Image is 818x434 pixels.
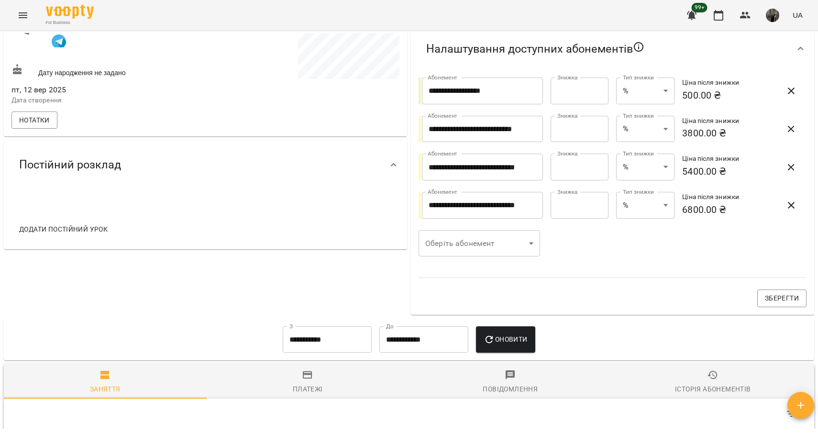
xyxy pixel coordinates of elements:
div: % [616,192,674,219]
button: Нотатки [11,111,57,129]
span: Додати постійний урок [19,223,108,235]
button: Додати постійний урок [15,221,111,238]
button: Зберегти [757,289,807,307]
button: Клієнт підписаний на VooptyBot [46,27,72,53]
h6: 6800.00 ₴ [682,202,774,217]
div: Платежі [293,383,323,395]
div: Table Toolbar [4,399,814,429]
div: Налаштування доступних абонементів [411,24,814,74]
div: % [616,116,674,143]
span: Зберегти [765,292,799,304]
div: % [616,154,674,180]
div: % [616,78,674,104]
button: Оновити [476,326,535,353]
span: 99+ [692,3,707,12]
img: Voopty Logo [46,5,94,19]
span: UA [793,10,803,20]
span: Налаштування доступних абонементів [426,41,644,56]
div: Постійний розклад [4,140,407,189]
div: Дату народження не задано [10,62,206,79]
h6: Ціна після знижки [682,78,774,88]
button: Фільтр [780,402,803,425]
h6: Ціна після знижки [682,116,774,126]
p: Дата створення [11,96,204,105]
div: Заняття [90,383,121,395]
img: 331913643cd58b990721623a0d187df0.png [766,9,779,22]
img: Telegram [52,34,66,49]
h6: Ціна після знижки [682,154,774,164]
span: For Business [46,20,94,26]
span: пт, 12 вер 2025 [11,84,204,96]
span: Нотатки [19,114,50,126]
h6: 500.00 ₴ [682,88,774,103]
button: Menu [11,4,34,27]
div: Історія абонементів [675,383,751,395]
span: Постійний розклад [19,157,121,172]
h6: Ціна після знижки [682,192,774,202]
h6: 3800.00 ₴ [682,126,774,141]
div: Повідомлення [483,383,538,395]
span: Оновити [484,334,527,345]
div: ​ [419,230,540,257]
button: UA [789,6,807,24]
h6: 5400.00 ₴ [682,164,774,179]
svg: Якщо не обрано жодного, клієнт зможе побачити всі публічні абонементи [633,41,644,53]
